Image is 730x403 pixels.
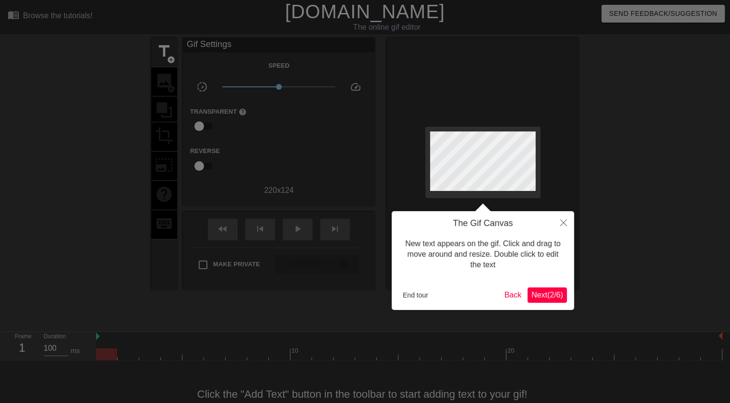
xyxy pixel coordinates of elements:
[501,287,526,303] button: Back
[399,229,567,280] div: New text appears on the gif. Click and drag to move around and resize. Double click to edit the text
[531,291,563,299] span: Next ( 2 / 6 )
[399,288,432,302] button: End tour
[553,211,574,233] button: Close
[527,287,567,303] button: Next
[399,218,567,229] h4: The Gif Canvas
